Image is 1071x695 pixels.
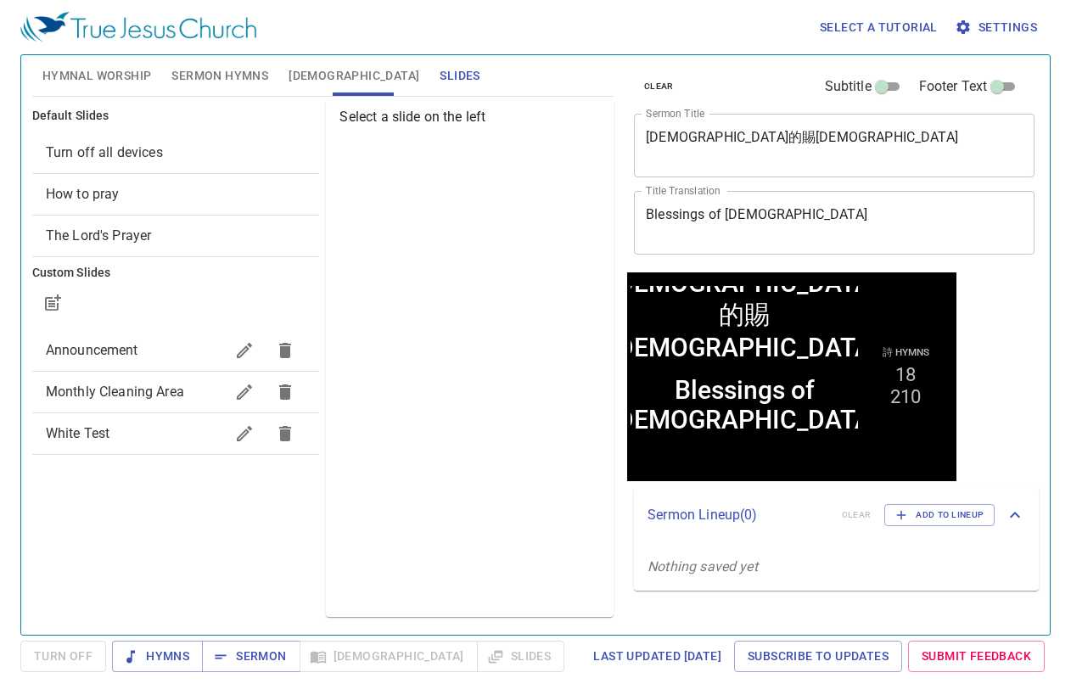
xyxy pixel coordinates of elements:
div: How to pray [32,174,320,215]
span: clear [644,79,674,94]
span: Last updated [DATE] [593,646,721,667]
span: Hymnal Worship [42,65,152,87]
button: Sermon [202,641,300,672]
li: 210 [263,113,294,135]
div: Announcement [32,330,320,371]
li: 18 [268,91,289,113]
i: Nothing saved yet [648,558,758,574]
span: [object Object] [46,144,163,160]
span: Monthly Cleaning Area [46,384,184,400]
p: 詩 Hymns [255,74,302,87]
a: Submit Feedback [908,641,1045,672]
p: Sermon Lineup ( 0 ) [648,505,828,525]
span: [object Object] [46,186,120,202]
button: Settings [951,12,1044,43]
h6: Custom Slides [32,264,320,283]
span: Hymns [126,646,189,667]
button: Hymns [112,641,203,672]
span: Submit Feedback [922,646,1031,667]
div: Sermon Lineup(0)clearAdd to Lineup [634,487,1039,543]
a: Last updated [DATE] [586,641,728,672]
img: True Jesus Church [20,12,256,42]
span: White Test [46,425,110,441]
span: Settings [958,17,1037,38]
span: Subscribe to Updates [748,646,889,667]
h6: Default Slides [32,107,320,126]
span: Add to Lineup [895,507,984,523]
span: Sermon Hymns [171,65,268,87]
span: Announcement [46,342,138,358]
div: The Lord's Prayer [32,216,320,256]
p: Select a slide on the left [339,107,607,127]
button: Add to Lineup [884,504,995,526]
span: Subtitle [825,76,872,97]
div: Turn off all devices [32,132,320,173]
span: Slides [440,65,479,87]
span: [DEMOGRAPHIC_DATA] [289,65,419,87]
span: Select a tutorial [820,17,938,38]
div: White Test [32,413,320,454]
span: Sermon [216,646,286,667]
button: clear [634,76,684,97]
a: Subscribe to Updates [734,641,902,672]
button: Select a tutorial [813,12,945,43]
span: [object Object] [46,227,152,244]
div: Monthly Cleaning Area [32,372,320,412]
textarea: Blessings of [DEMOGRAPHIC_DATA] [646,206,1023,238]
iframe: from-child [627,272,956,481]
span: Footer Text [919,76,988,97]
textarea: [DEMOGRAPHIC_DATA]的賜[DEMOGRAPHIC_DATA] [646,129,1023,161]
